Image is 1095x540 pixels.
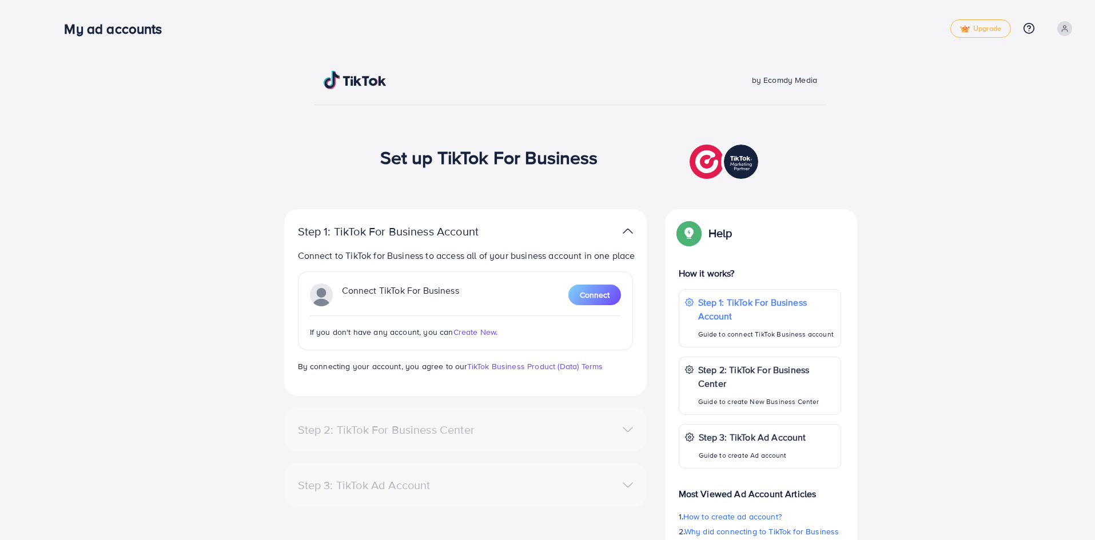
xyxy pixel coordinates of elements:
[699,449,806,462] p: Guide to create Ad account
[342,283,459,306] p: Connect TikTok For Business
[698,395,835,409] p: Guide to create New Business Center
[623,223,633,239] img: TikTok partner
[568,285,621,305] button: Connect
[298,225,515,238] p: Step 1: TikTok For Business Account
[310,283,333,306] img: TikTok partner
[699,430,806,444] p: Step 3: TikTok Ad Account
[298,249,638,262] p: Connect to TikTok for Business to access all of your business account in one place
[960,25,970,33] img: tick
[679,223,699,243] img: Popup guide
[960,25,1001,33] span: Upgrade
[64,21,171,37] h3: My ad accounts
[698,327,835,341] p: Guide to connect TikTok Business account
[679,510,841,523] p: 1.
[380,146,598,168] h1: Set up TikTok For Business
[690,142,761,182] img: TikTok partner
[324,71,387,89] img: TikTok
[708,226,732,240] p: Help
[453,326,498,338] span: Create New.
[298,359,633,373] p: By connecting your account, you agree to our
[950,19,1011,38] a: tickUpgrade
[580,289,610,301] span: Connect
[752,74,817,86] span: by Ecomdy Media
[698,363,835,390] p: Step 2: TikTok For Business Center
[467,361,603,372] a: TikTok Business Product (Data) Terms
[679,266,841,280] p: How it works?
[698,295,835,323] p: Step 1: TikTok For Business Account
[683,511,782,522] span: How to create ad account?
[310,326,453,338] span: If you don't have any account, you can
[679,478,841,501] p: Most Viewed Ad Account Articles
